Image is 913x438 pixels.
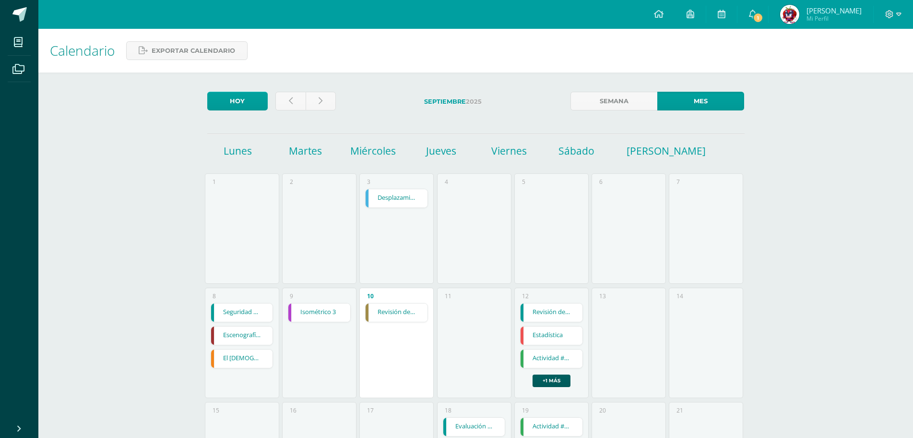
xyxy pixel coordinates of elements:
a: Evaluación Parcial [443,418,505,436]
img: 845c419f23f6f36a0fa8c9d3b3da8247.png [780,5,799,24]
a: Escenografía teatral [211,327,273,345]
div: 1 [213,178,216,186]
div: Isométrico 3 | Tarea [288,303,351,322]
a: Desplazamiento y distancia [366,189,427,207]
label: 2025 [344,92,563,111]
div: 20 [599,406,606,414]
a: Actividad #2 - Caligrafía [521,350,582,368]
div: 4 [445,178,448,186]
a: Exportar calendario [126,41,248,60]
div: Revisión de cuaderno | Tarea [365,303,428,322]
strong: Septiembre [424,98,466,105]
div: 3 [367,178,370,186]
div: 7 [676,178,680,186]
div: Escenografía teatral | Tarea [211,326,273,345]
div: 8 [213,292,216,300]
div: 15 [213,406,219,414]
div: Estadística | Tarea [520,326,583,345]
a: Revisión de cuaderno [521,304,582,322]
div: 2 [290,178,293,186]
div: Seguridad en el trabajo eléctrico | Tarea [211,303,273,322]
div: 12 [522,292,529,300]
div: Actividad #2 - Caligrafía | Tarea [520,349,583,368]
div: 9 [290,292,293,300]
h1: Martes [273,144,338,158]
div: 14 [676,292,683,300]
div: Revisión de cuaderno | Tarea [520,303,583,322]
div: 19 [522,406,529,414]
div: Actividad #4 - Revisión de Libro | Tarea [520,417,583,437]
a: +1 más [533,375,570,387]
a: Estadística [521,327,582,345]
div: 13 [599,292,606,300]
a: Revisión de cuaderno [366,304,427,322]
a: Hoy [207,92,268,110]
h1: Sábado [544,144,609,158]
a: Mes [657,92,744,110]
div: 17 [367,406,374,414]
div: 6 [599,178,603,186]
div: 10 [367,292,374,300]
h1: Viernes [476,144,541,158]
span: Calendario [50,41,115,60]
a: Isométrico 3 [288,304,350,322]
div: Evaluación Parcial | Tarea [443,417,506,437]
h1: Miércoles [341,144,405,158]
div: El Islam | Tarea [211,349,273,368]
h1: [PERSON_NAME] [627,144,651,158]
div: 16 [290,406,296,414]
span: Mi Perfil [806,14,862,23]
a: Semana [570,92,657,110]
h1: Jueves [409,144,474,158]
a: Actividad #4 - Revisión de Libro [521,418,582,436]
div: 5 [522,178,525,186]
a: Seguridad en el trabajo eléctrico [211,304,273,322]
span: Exportar calendario [152,42,235,60]
div: 21 [676,406,683,414]
span: 1 [753,12,763,23]
a: El [DEMOGRAPHIC_DATA] [211,350,273,368]
span: [PERSON_NAME] [806,6,862,15]
div: Desplazamiento y distancia | Tarea [365,189,428,208]
h1: Lunes [205,144,270,158]
div: 11 [445,292,451,300]
div: 18 [445,406,451,414]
